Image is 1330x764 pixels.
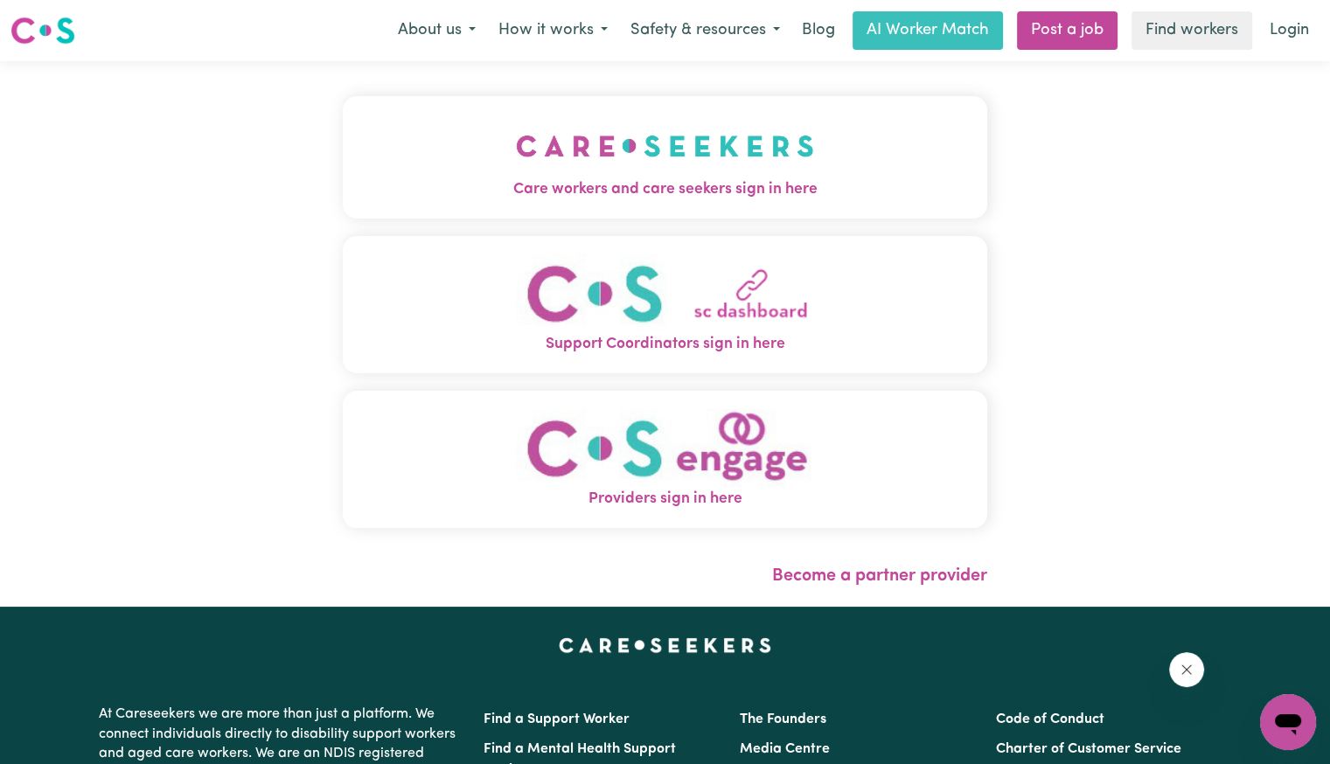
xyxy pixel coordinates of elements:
a: Code of Conduct [996,712,1104,726]
a: Careseekers home page [559,638,771,652]
a: Become a partner provider [772,567,987,585]
span: Need any help? [10,12,106,26]
a: AI Worker Match [853,11,1003,50]
iframe: Close message [1169,652,1204,687]
a: Login [1259,11,1320,50]
button: About us [386,12,487,49]
button: Support Coordinators sign in here [343,236,987,373]
img: Careseekers logo [10,15,75,46]
iframe: Button to launch messaging window [1260,694,1316,750]
button: How it works [487,12,619,49]
a: Careseekers logo [10,10,75,51]
span: Support Coordinators sign in here [343,333,987,356]
button: Providers sign in here [343,391,987,528]
a: Media Centre [740,742,830,756]
a: Find a Support Worker [484,712,630,726]
button: Safety & resources [619,12,791,49]
a: Find workers [1132,11,1252,50]
a: The Founders [740,712,826,726]
a: Post a job [1017,11,1118,50]
button: Care workers and care seekers sign in here [343,96,987,219]
span: Providers sign in here [343,488,987,510]
span: Care workers and care seekers sign in here [343,178,987,201]
a: Blog [791,11,846,50]
a: Charter of Customer Service [996,742,1181,756]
